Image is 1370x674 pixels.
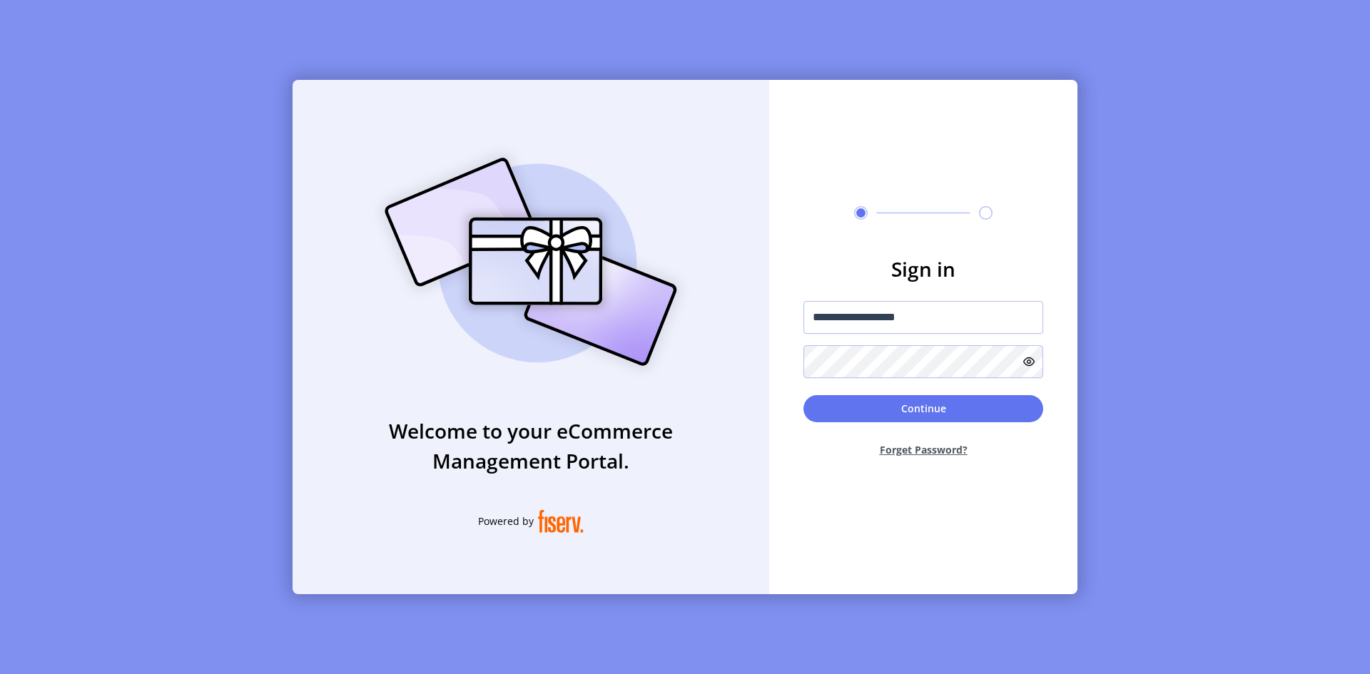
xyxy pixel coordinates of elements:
span: Powered by [478,514,534,529]
img: card_Illustration.svg [363,142,699,382]
h3: Sign in [803,254,1043,284]
button: Continue [803,395,1043,422]
h3: Welcome to your eCommerce Management Portal. [293,416,769,476]
button: Forget Password? [803,431,1043,469]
